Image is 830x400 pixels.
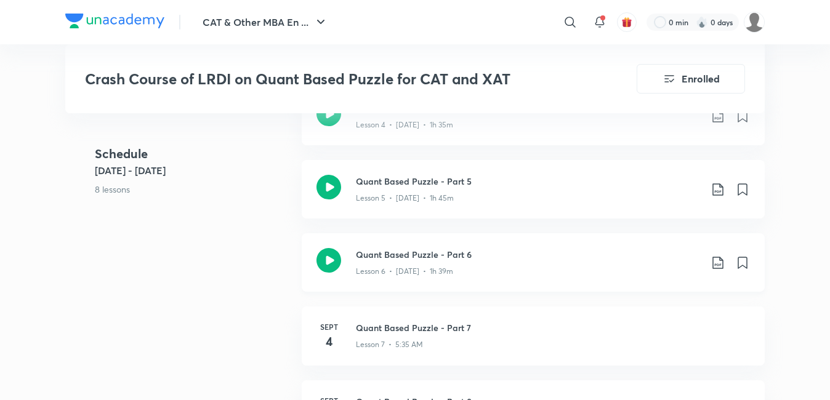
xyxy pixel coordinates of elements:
h4: Schedule [95,145,292,163]
h3: Quant Based Puzzle - Part 7 [356,321,750,334]
h3: Crash Course of LRDI on Quant Based Puzzle for CAT and XAT [85,70,567,88]
p: Lesson 4 • [DATE] • 1h 35m [356,119,453,130]
img: avatar [621,17,632,28]
a: Quant Based Puzzle - Part 6Lesson 6 • [DATE] • 1h 39m [302,233,765,306]
button: avatar [617,12,637,32]
button: Enrolled [637,64,745,94]
img: Company Logo [65,14,164,28]
p: Lesson 6 • [DATE] • 1h 39m [356,266,453,277]
h5: [DATE] - [DATE] [95,163,292,178]
h6: Sept [316,321,341,332]
img: Satish vishwakarma [744,12,765,33]
a: Quant Based Puzzle - Part 4Lesson 4 • [DATE] • 1h 35m [302,87,765,160]
p: Lesson 7 • 5:35 AM [356,339,423,350]
p: Lesson 5 • [DATE] • 1h 45m [356,193,454,204]
img: streak [696,16,708,28]
a: Sept4Quant Based Puzzle - Part 7Lesson 7 • 5:35 AM [302,306,765,380]
p: 8 lessons [95,183,292,196]
button: CAT & Other MBA En ... [195,10,336,34]
a: Company Logo [65,14,164,31]
h3: Quant Based Puzzle - Part 6 [356,248,701,261]
a: Quant Based Puzzle - Part 5Lesson 5 • [DATE] • 1h 45m [302,160,765,233]
h3: Quant Based Puzzle - Part 5 [356,175,701,188]
h4: 4 [316,332,341,351]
